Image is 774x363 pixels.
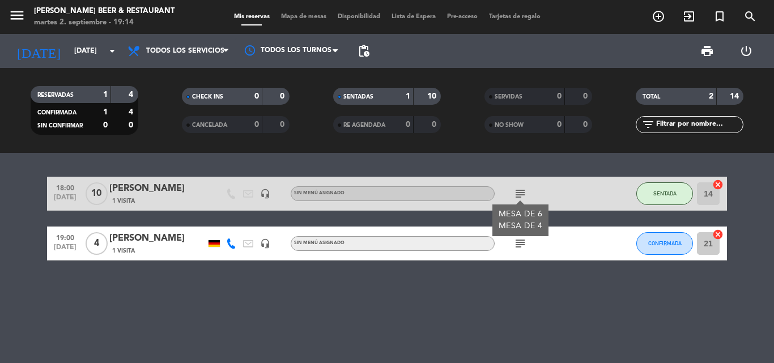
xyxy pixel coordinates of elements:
[8,7,25,28] button: menu
[228,14,275,20] span: Mis reservas
[739,44,753,58] i: power_settings_new
[427,92,439,100] strong: 10
[332,14,386,20] span: Disponibilidad
[103,121,108,129] strong: 0
[112,246,135,255] span: 1 Visita
[513,237,527,250] i: subject
[495,122,524,128] span: NO SHOW
[583,121,590,129] strong: 0
[105,44,119,58] i: arrow_drop_down
[682,10,696,23] i: exit_to_app
[357,44,371,58] span: pending_actions
[34,17,175,28] div: martes 2. septiembre - 19:14
[109,231,206,246] div: [PERSON_NAME]
[254,121,259,129] strong: 0
[254,92,259,100] strong: 0
[643,94,660,100] span: TOTAL
[129,91,135,99] strong: 4
[636,182,693,205] button: SENTADA
[275,14,332,20] span: Mapa de mesas
[37,123,83,129] span: SIN CONFIRMAR
[112,197,135,206] span: 1 Visita
[712,229,724,240] i: cancel
[726,34,766,68] div: LOG OUT
[713,10,726,23] i: turned_in_not
[557,92,562,100] strong: 0
[129,108,135,116] strong: 4
[51,194,79,207] span: [DATE]
[51,230,79,244] span: 19:00
[260,189,270,199] i: headset_mic
[583,92,590,100] strong: 0
[103,108,108,116] strong: 1
[636,232,693,255] button: CONFIRMADA
[648,240,682,246] span: CONFIRMADA
[652,10,665,23] i: add_circle_outline
[37,110,76,116] span: CONFIRMADA
[192,94,223,100] span: CHECK INS
[280,121,287,129] strong: 0
[109,181,206,196] div: [PERSON_NAME]
[280,92,287,100] strong: 0
[730,92,741,100] strong: 14
[499,208,543,232] div: MESA DE 6 MESA DE 4
[86,182,108,205] span: 10
[343,94,373,100] span: SENTADAS
[483,14,546,20] span: Tarjetas de regalo
[294,191,345,195] span: Sin menú asignado
[432,121,439,129] strong: 0
[700,44,714,58] span: print
[386,14,441,20] span: Lista de Espera
[8,7,25,24] i: menu
[743,10,757,23] i: search
[86,232,108,255] span: 4
[641,118,655,131] i: filter_list
[343,122,385,128] span: RE AGENDADA
[513,187,527,200] i: subject
[37,92,74,98] span: RESERVADAS
[406,92,410,100] strong: 1
[103,91,108,99] strong: 1
[192,122,227,128] span: CANCELADA
[653,190,677,197] span: SENTADA
[495,94,522,100] span: SERVIDAS
[146,47,224,55] span: Todos los servicios
[260,238,270,249] i: headset_mic
[557,121,562,129] strong: 0
[51,181,79,194] span: 18:00
[51,244,79,257] span: [DATE]
[294,241,345,245] span: Sin menú asignado
[712,179,724,190] i: cancel
[406,121,410,129] strong: 0
[129,121,135,129] strong: 0
[709,92,713,100] strong: 2
[8,39,69,63] i: [DATE]
[34,6,175,17] div: [PERSON_NAME] Beer & Restaurant
[655,118,743,131] input: Filtrar por nombre...
[441,14,483,20] span: Pre-acceso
